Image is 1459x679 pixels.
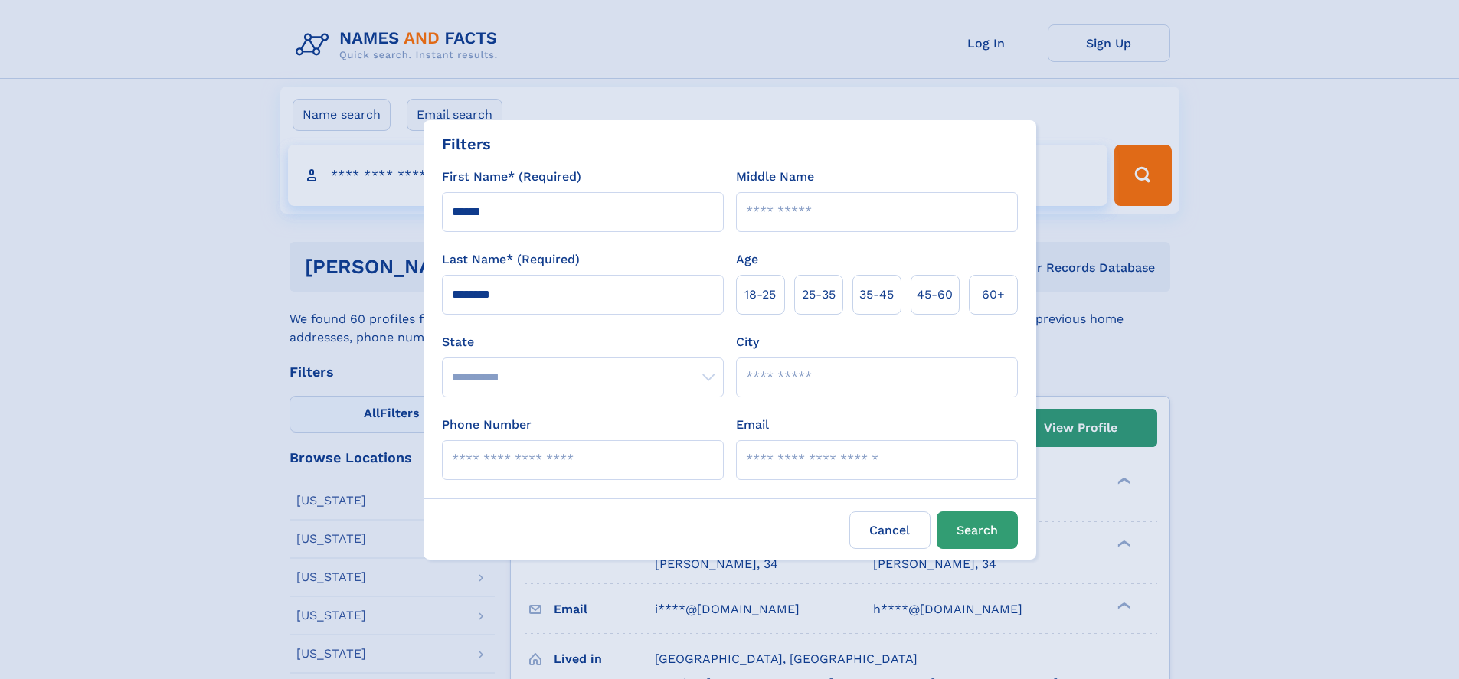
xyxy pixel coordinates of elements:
[937,511,1018,549] button: Search
[917,286,953,304] span: 45‑60
[442,132,491,155] div: Filters
[736,250,758,269] label: Age
[859,286,894,304] span: 35‑45
[744,286,776,304] span: 18‑25
[736,168,814,186] label: Middle Name
[982,286,1005,304] span: 60+
[736,333,759,351] label: City
[442,168,581,186] label: First Name* (Required)
[442,250,580,269] label: Last Name* (Required)
[736,416,769,434] label: Email
[442,333,724,351] label: State
[442,416,532,434] label: Phone Number
[802,286,836,304] span: 25‑35
[849,511,931,549] label: Cancel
